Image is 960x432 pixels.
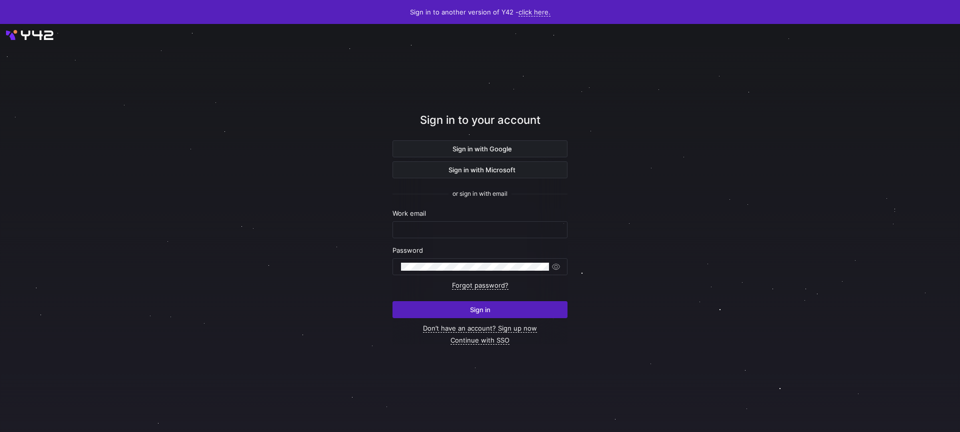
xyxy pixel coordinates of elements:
[392,246,423,254] span: Password
[450,336,509,345] a: Continue with SSO
[444,166,515,174] span: Sign in with Microsoft
[392,112,567,140] div: Sign in to your account
[518,8,550,16] a: click here.
[452,190,507,197] span: or sign in with email
[392,140,567,157] button: Sign in with Google
[423,324,537,333] a: Don’t have an account? Sign up now
[448,145,512,153] span: Sign in with Google
[392,161,567,178] button: Sign in with Microsoft
[470,306,490,314] span: Sign in
[392,209,426,217] span: Work email
[392,301,567,318] button: Sign in
[452,281,508,290] a: Forgot password?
